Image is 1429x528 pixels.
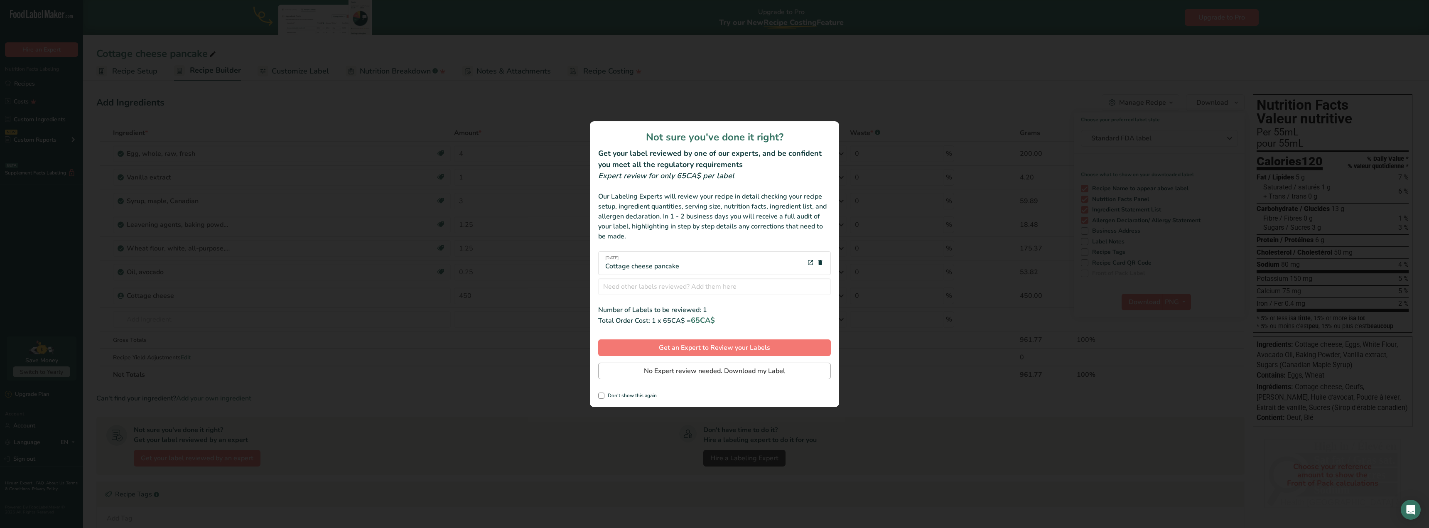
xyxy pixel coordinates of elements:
h2: Get your label reviewed by one of our experts, and be confident you meet all the regulatory requi... [598,148,831,170]
div: Number of Labels to be reviewed: 1 [598,305,831,315]
div: Cottage cheese pancake [605,255,679,271]
span: Get an Expert to Review your Labels [659,343,770,353]
span: Don't show this again [604,393,657,399]
button: No Expert review needed. Download my Label [598,363,831,379]
div: Open Intercom Messenger [1401,500,1421,520]
div: Expert review for only 65CA$ per label [598,170,831,182]
h1: Not sure you've done it right? [598,130,831,145]
div: Total Order Cost: 1 x 65CA$ = [598,315,831,326]
input: Need other labels reviewed? Add them here [598,278,831,295]
div: Our Labeling Experts will review your recipe in detail checking your recipe setup, ingredient qua... [598,192,831,241]
span: No Expert review needed. Download my Label [644,366,785,376]
button: Get an Expert to Review your Labels [598,339,831,356]
span: [DATE] [605,255,679,261]
span: 65CA$ [691,315,715,325]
